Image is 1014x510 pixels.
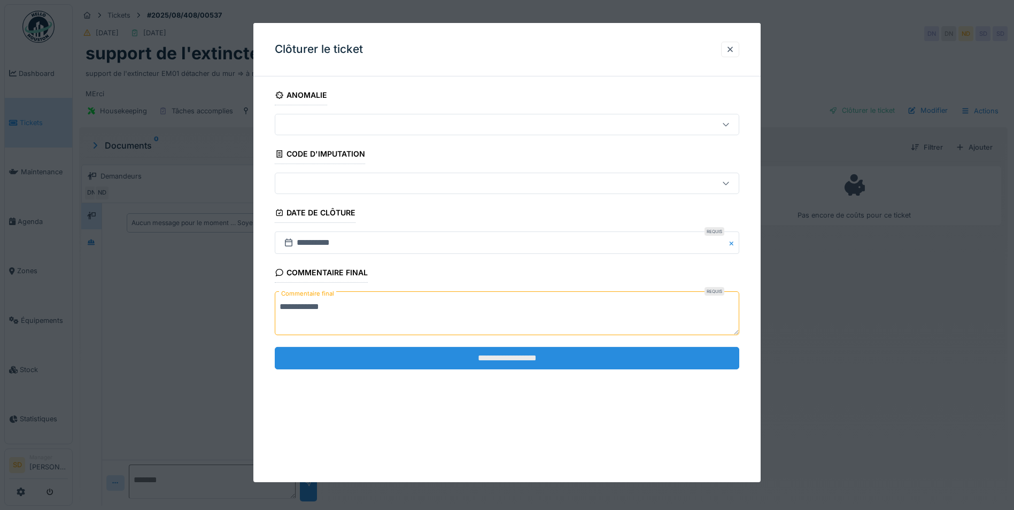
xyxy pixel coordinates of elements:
[275,146,365,164] div: Code d'imputation
[275,43,363,56] h3: Clôturer le ticket
[275,265,368,283] div: Commentaire final
[279,287,336,300] label: Commentaire final
[727,231,739,254] button: Close
[705,227,724,236] div: Requis
[275,205,355,223] div: Date de clôture
[275,87,327,105] div: Anomalie
[705,287,724,296] div: Requis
